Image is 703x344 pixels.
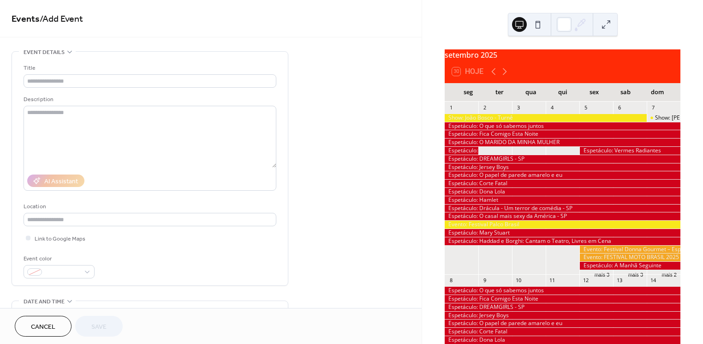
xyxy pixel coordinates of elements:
[445,205,680,212] div: Espetáculo: Drácula - Um terror de comédia - SP
[548,104,555,111] div: 4
[579,246,680,253] div: Evento: Festival Donna Gourmet – Especial 10 anos
[12,10,40,28] a: Events
[582,277,589,284] div: 12
[484,83,515,102] div: ter
[445,320,680,327] div: Espetáculo: O papel de parede amarelo e eu
[445,237,680,245] div: Espetáculo: Haddad e Borghi: Cantam o Teatro, Livres em Cena
[481,277,488,284] div: 9
[445,303,680,311] div: Espetáculo: DREAMGIRLS - SP
[616,104,623,111] div: 6
[649,104,656,111] div: 7
[15,316,71,337] button: Cancel
[579,253,680,261] div: Evento: FESTIVAL MOTO BRASIL 2025 - RJ
[24,48,65,57] span: Event details
[578,83,610,102] div: sex
[445,212,680,220] div: Espetáculo: O casal mais sexy da América - SP
[445,171,680,179] div: Espetáculo: O papel de parede amarelo e eu
[515,277,522,284] div: 10
[658,270,680,278] button: mais 2
[445,336,680,344] div: Espetáculo: Dona Lola
[445,147,478,155] div: Espetáculo: Aqui Jazz
[548,277,555,284] div: 11
[31,322,55,332] span: Cancel
[582,104,589,111] div: 5
[447,277,454,284] div: 8
[445,155,680,163] div: Espetáculo: DREAMGIRLS - SP
[445,188,680,196] div: Espetáculo: Dona Lola
[24,63,274,73] div: Title
[445,328,680,336] div: Espetáculo: Corte Fatal
[445,287,680,295] div: Espetáculo: O que só sabemos juntos
[445,180,680,187] div: Espetáculo: Corte Fatal
[445,196,680,204] div: Espetáculo: Hamlet
[610,83,641,102] div: sab
[445,312,680,320] div: Espetáculo: Jersey Boys
[647,114,680,122] div: Show: RODRIGO DE JESUS TRIO - TOM JOBIM E OUTRAS BOSSAS - RJ
[24,254,93,264] div: Event color
[447,104,454,111] div: 1
[24,95,274,104] div: Description
[579,147,680,155] div: Espetáculo: Vermes Radiantes
[24,297,65,307] span: Date and time
[642,83,673,102] div: dom
[445,114,647,122] div: Show: João Bosco - Turnê
[579,262,680,270] div: Espetáculo: A Manhã Seguinte
[40,10,83,28] span: / Add Event
[515,104,522,111] div: 3
[591,270,613,278] button: mais 3
[445,122,680,130] div: Espetáculo: O que só sabemos juntos
[625,270,647,278] button: mais 3
[35,234,85,244] span: Link to Google Maps
[445,221,680,229] div: Evento: Festival Palco Brasil
[445,229,680,237] div: Espetáculo: Mary Stuart
[649,277,656,284] div: 14
[452,83,483,102] div: seg
[547,83,578,102] div: qui
[616,277,623,284] div: 13
[445,49,680,60] div: setembro 2025
[24,202,274,211] div: Location
[445,163,680,171] div: Espetáculo: Jersey Boys
[445,295,680,303] div: Espetáculo: Fica Comigo Esta Noite
[445,139,680,146] div: Espetáculo: O MARIDO DA MINHA MULHER
[445,130,680,138] div: Espetáculo: Fica Comigo Esta Noite
[515,83,547,102] div: qua
[481,104,488,111] div: 2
